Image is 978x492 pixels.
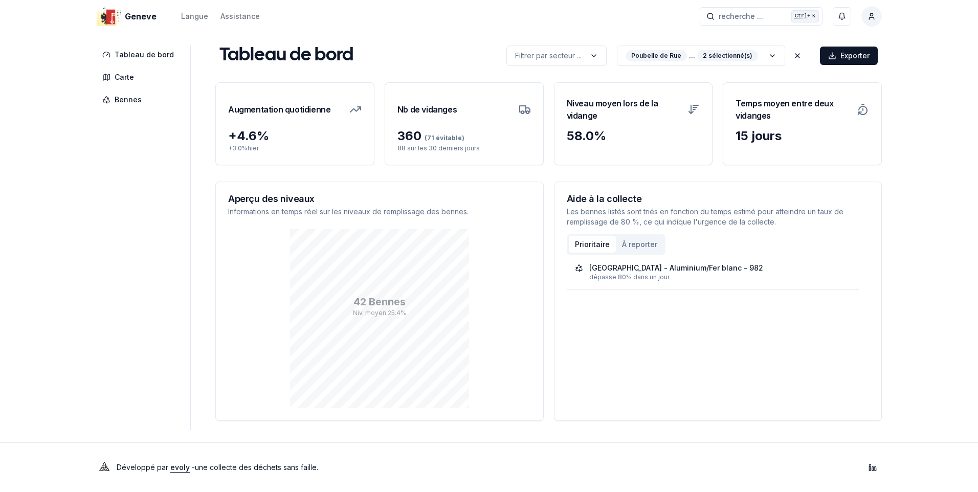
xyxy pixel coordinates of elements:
[506,46,607,66] button: label
[117,460,318,475] p: Développé par - une collecte des déchets sans faille .
[228,128,362,144] div: + 4.6 %
[689,51,695,61] span: ...
[228,194,531,204] h3: Aperçu des niveaux
[96,68,184,86] a: Carte
[228,207,531,217] p: Informations en temps réel sur les niveaux de remplissage des bennes.
[820,47,878,65] button: Exporter
[617,46,785,66] button: label
[181,10,208,23] button: Langue
[421,134,464,142] span: (71 évitable)
[96,46,184,64] a: Tableau de bord
[96,10,161,23] a: Geneve
[96,459,113,476] img: Evoly Logo
[220,10,260,23] a: Assistance
[170,463,190,472] a: evoly
[397,95,457,124] h3: Nb de vidanges
[125,10,157,23] span: Geneve
[228,95,330,124] h3: Augmentation quotidienne
[567,95,682,124] h3: Niveau moyen lors de la vidange
[96,4,121,29] img: Geneve Logo
[228,144,362,152] p: + 3.0 % hier
[697,50,758,61] div: 2 sélectionné(s)
[397,144,531,152] p: 88 sur les 30 derniers jours
[96,91,184,109] a: Bennes
[569,236,616,253] button: Prioritaire
[115,72,134,82] span: Carte
[575,263,851,281] a: [GEOGRAPHIC_DATA] - Aluminium/Fer blanc - 982dépasse 80% dans un jour
[736,95,851,124] h3: Temps moyen entre deux vidanges
[589,263,763,273] div: [GEOGRAPHIC_DATA] - Aluminium/Fer blanc - 982
[589,273,851,281] div: dépasse 80% dans un jour
[700,7,823,26] button: recherche ...Ctrl+K
[115,95,142,105] span: Bennes
[567,128,700,144] div: 58.0 %
[616,236,663,253] button: À reporter
[115,50,174,60] span: Tableau de bord
[719,11,763,21] span: recherche ...
[736,128,869,144] div: 15 jours
[567,194,870,204] h3: Aide à la collecte
[567,207,870,227] p: Les bennes listés sont triés en fonction du temps estimé pour atteindre un taux de remplissage de...
[515,51,582,61] p: Filtrer par secteur ...
[219,46,353,66] h1: Tableau de bord
[181,11,208,21] div: Langue
[397,128,531,144] div: 360
[626,50,687,61] div: Poubelle de Rue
